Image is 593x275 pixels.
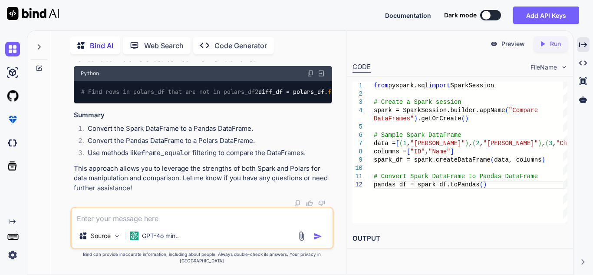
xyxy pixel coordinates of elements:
[553,140,556,147] span: ,
[5,89,20,103] img: githubLight
[353,90,362,98] div: 2
[144,40,184,51] p: Web Search
[374,115,414,122] span: DataFrames"
[113,232,121,240] img: Pick Models
[505,107,508,114] span: (
[353,172,362,181] div: 11
[465,140,468,147] span: )
[91,232,111,240] p: Source
[374,140,395,147] span: data =
[81,70,99,77] span: Python
[542,140,545,147] span: ,
[428,82,450,89] span: import
[472,140,476,147] span: (
[480,181,483,188] span: (
[294,200,301,207] img: copy
[347,229,573,249] h2: OUTPUT
[374,99,461,106] span: # Create a Spark session
[403,140,406,147] span: 1
[353,164,362,172] div: 10
[353,82,362,90] div: 1
[494,156,541,163] span: data, columns
[399,140,403,147] span: (
[450,82,494,89] span: SparkSession
[141,149,184,157] code: frame_equal
[410,140,465,147] span: "[PERSON_NAME]"
[353,181,362,189] div: 12
[353,139,362,148] div: 7
[374,148,407,155] span: columns =
[142,232,179,240] p: GPT-4o min..
[385,12,431,19] span: Documentation
[313,232,322,241] img: icon
[74,110,332,120] h3: Summary
[317,70,325,77] img: Open in Browser
[5,42,20,56] img: chat
[70,251,334,264] p: Bind can provide inaccurate information, including about people. Always double-check its answers....
[307,70,314,77] img: copy
[530,63,557,72] span: FileName
[425,148,428,155] span: ,
[501,40,525,48] p: Preview
[483,181,487,188] span: )
[353,123,362,131] div: 5
[328,88,349,96] span: filter
[418,115,461,122] span: .getOrCreate
[491,156,494,163] span: (
[81,124,332,136] li: Convert the Spark DataFrame to a Pandas DataFrame.
[5,65,20,80] img: ai-studio
[483,140,538,147] span: "[PERSON_NAME]"
[74,164,332,193] p: This approach allows you to leverage the strengths of both Spark and Polars for data manipulation...
[480,140,483,147] span: ,
[90,40,113,51] p: Bind AI
[476,140,479,147] span: 2
[374,156,491,163] span: spark_df = spark.createDataFrame
[560,63,568,71] img: chevron down
[374,181,480,188] span: pandas_df = spark_df.toPandas
[556,140,589,147] span: "Charlie"
[296,231,306,241] img: attachment
[353,156,362,164] div: 9
[410,148,425,155] span: "ID"
[389,82,428,89] span: pyspark.sql
[469,140,472,147] span: ,
[374,132,461,139] span: # Sample Spark DataFrame
[5,136,20,150] img: darkCloudIdeIcon
[353,106,362,115] div: 4
[353,98,362,106] div: 3
[550,40,561,48] p: Run
[374,107,505,114] span: spark = SparkSession.builder.appName
[465,115,468,122] span: )
[461,115,465,122] span: (
[513,7,579,24] button: Add API Keys
[541,156,545,163] span: )
[509,107,538,114] span: "Compare
[374,173,538,180] span: # Convert Spark DataFrame to Pandas DataFrame
[538,140,541,147] span: )
[353,62,371,73] div: CODE
[306,200,313,207] img: like
[81,148,332,160] li: Use methods like or filtering to compare the DataFrames.
[450,148,454,155] span: ]
[490,40,498,48] img: preview
[353,148,362,156] div: 8
[5,248,20,262] img: settings
[353,131,362,139] div: 6
[395,140,399,147] span: [
[385,11,431,20] button: Documentation
[81,136,332,148] li: Convert the Pandas DataFrame to a Polars DataFrame.
[407,148,410,155] span: [
[81,88,258,96] span: # Find rows in polars_df that are not in polars_df2
[374,82,389,89] span: from
[214,40,267,51] p: Code Generator
[7,7,59,20] img: Bind AI
[318,200,325,207] img: dislike
[130,232,138,240] img: GPT-4o mini
[407,140,410,147] span: ,
[545,140,549,147] span: (
[414,115,417,122] span: )
[444,11,477,20] span: Dark mode
[5,112,20,127] img: premium
[428,148,450,155] span: "Name"
[549,140,552,147] span: 3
